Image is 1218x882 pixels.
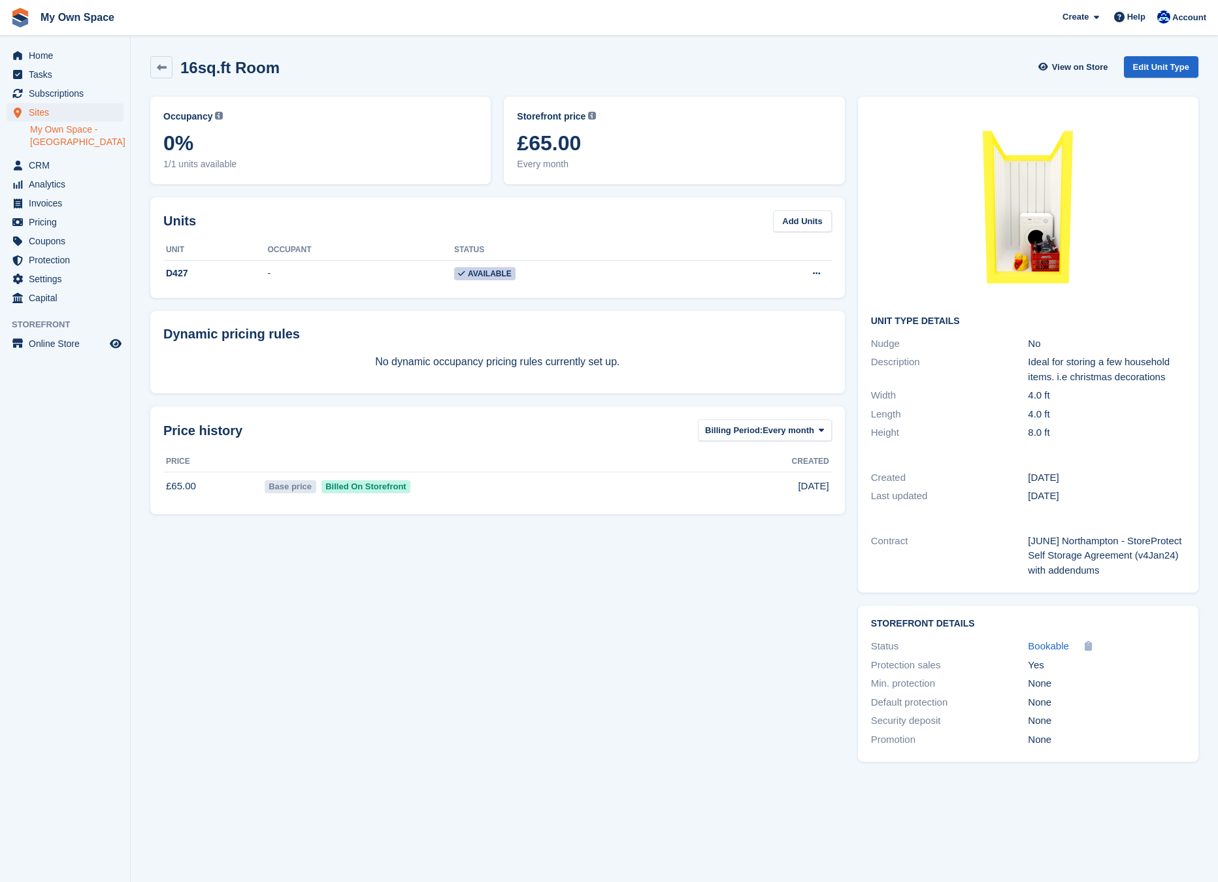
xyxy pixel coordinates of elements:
[163,421,242,440] span: Price history
[29,84,107,103] span: Subscriptions
[1028,388,1185,403] div: 4.0 ft
[163,211,196,231] h2: Units
[163,324,832,344] div: Dynamic pricing rules
[871,534,1029,578] div: Contract
[871,695,1029,710] div: Default protection
[1037,56,1113,78] a: View on Store
[871,388,1029,403] div: Width
[871,732,1029,747] div: Promotion
[1028,470,1185,485] div: [DATE]
[163,110,212,123] span: Occupancy
[1028,695,1185,710] div: None
[1052,61,1108,74] span: View on Store
[7,103,123,122] a: menu
[7,65,123,84] a: menu
[163,131,478,155] span: 0%
[1028,676,1185,691] div: None
[29,103,107,122] span: Sites
[871,316,1185,327] h2: Unit Type details
[7,213,123,231] a: menu
[517,157,831,171] span: Every month
[871,355,1029,384] div: Description
[1124,56,1198,78] a: Edit Unit Type
[1157,10,1170,24] img: Millie Webb
[517,131,831,155] span: £65.00
[798,479,829,494] span: [DATE]
[7,270,123,288] a: menu
[267,260,454,287] td: -
[1028,639,1069,654] a: Bookable
[35,7,120,28] a: My Own Space
[180,59,280,76] h2: 16sq.ft Room
[1127,10,1145,24] span: Help
[163,240,267,261] th: Unit
[267,240,454,261] th: Occupant
[12,318,130,331] span: Storefront
[29,156,107,174] span: CRM
[871,407,1029,422] div: Length
[29,175,107,193] span: Analytics
[1028,407,1185,422] div: 4.0 ft
[265,480,316,493] span: Base price
[1028,713,1185,728] div: None
[1028,534,1185,578] div: [JUNE] Northampton - StoreProtect Self Storage Agreement (v4Jan24) with addendums
[163,354,832,370] p: No dynamic occupancy pricing rules currently set up.
[7,175,123,193] a: menu
[871,619,1185,629] h2: Storefront Details
[871,489,1029,504] div: Last updated
[7,251,123,269] a: menu
[454,240,715,261] th: Status
[588,112,596,120] img: icon-info-grey-7440780725fd019a000dd9b08b2336e03edf1995a4989e88bcd33f0948082b44.svg
[7,194,123,212] a: menu
[1028,658,1185,673] div: Yes
[7,289,123,307] a: menu
[29,335,107,353] span: Online Store
[29,194,107,212] span: Invoices
[163,472,262,500] td: £65.00
[773,210,831,232] a: Add Units
[871,713,1029,728] div: Security deposit
[215,112,223,120] img: icon-info-grey-7440780725fd019a000dd9b08b2336e03edf1995a4989e88bcd33f0948082b44.svg
[163,157,478,171] span: 1/1 units available
[454,267,516,280] span: Available
[1172,11,1206,24] span: Account
[871,470,1029,485] div: Created
[7,156,123,174] a: menu
[29,270,107,288] span: Settings
[321,480,411,493] span: Billed On Storefront
[163,267,267,280] div: D427
[29,232,107,250] span: Coupons
[10,8,30,27] img: stora-icon-8386f47178a22dfd0bd8f6a31ec36ba5ce8667c1dd55bd0f319d3a0aa187defe.svg
[871,336,1029,351] div: Nudge
[705,424,763,437] span: Billing Period:
[871,676,1029,691] div: Min. protection
[1028,425,1185,440] div: 8.0 ft
[29,251,107,269] span: Protection
[7,335,123,353] a: menu
[7,232,123,250] a: menu
[7,46,123,65] a: menu
[108,336,123,351] a: Preview store
[763,424,814,437] span: Every month
[871,639,1029,654] div: Status
[792,455,829,467] span: Created
[29,213,107,231] span: Pricing
[1028,732,1185,747] div: None
[29,289,107,307] span: Capital
[517,110,585,123] span: Storefront price
[1028,640,1069,651] span: Bookable
[1062,10,1089,24] span: Create
[30,123,123,148] a: My Own Space - [GEOGRAPHIC_DATA]
[871,658,1029,673] div: Protection sales
[1028,489,1185,504] div: [DATE]
[7,84,123,103] a: menu
[163,451,262,472] th: Price
[871,425,1029,440] div: Height
[29,46,107,65] span: Home
[1028,336,1185,351] div: No
[29,65,107,84] span: Tasks
[1028,355,1185,384] div: Ideal for storing a few household items. i.e christmas decorations
[698,419,832,441] button: Billing Period: Every month
[930,110,1126,306] img: 16ft-storage-room-front-2.png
